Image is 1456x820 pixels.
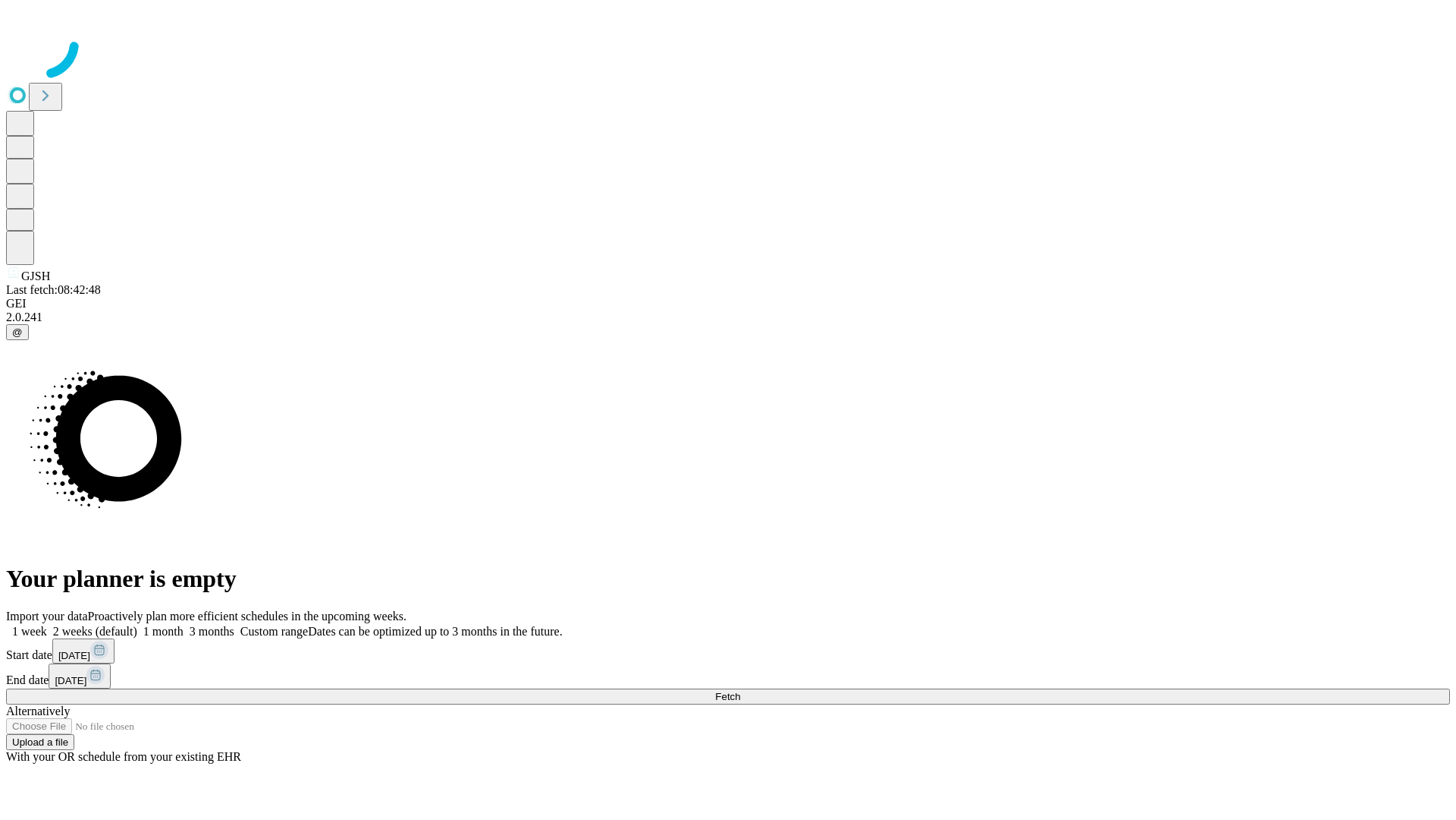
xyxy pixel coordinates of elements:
[21,270,50,282] span: GJSH
[6,664,1450,689] div: End date
[6,324,29,340] button: @
[53,625,137,638] span: 2 weeks (default)
[190,625,234,638] span: 3 months
[6,750,241,763] span: With your OR schedule from your existing EHR
[715,691,740,702] span: Fetch
[6,311,1450,324] div: 2.0.241
[88,610,406,623] span: Proactively plan more efficient schedules in the upcoming weeks.
[143,625,184,638] span: 1 month
[58,650,90,661] span: [DATE]
[6,610,88,623] span: Import your data
[240,625,308,638] span: Custom range
[55,675,86,686] span: [DATE]
[49,664,111,689] button: [DATE]
[12,326,23,338] span: @
[6,705,70,717] span: Alternatively
[6,689,1450,705] button: Fetch
[6,565,1450,593] h1: Your planner is empty
[6,283,101,296] span: Last fetch: 08:42:48
[12,625,47,638] span: 1 week
[52,639,115,664] button: [DATE]
[6,639,1450,664] div: Start date
[6,297,1450,311] div: GEI
[308,625,562,638] span: Dates can be optimized up to 3 months in the future.
[6,734,74,750] button: Upload a file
